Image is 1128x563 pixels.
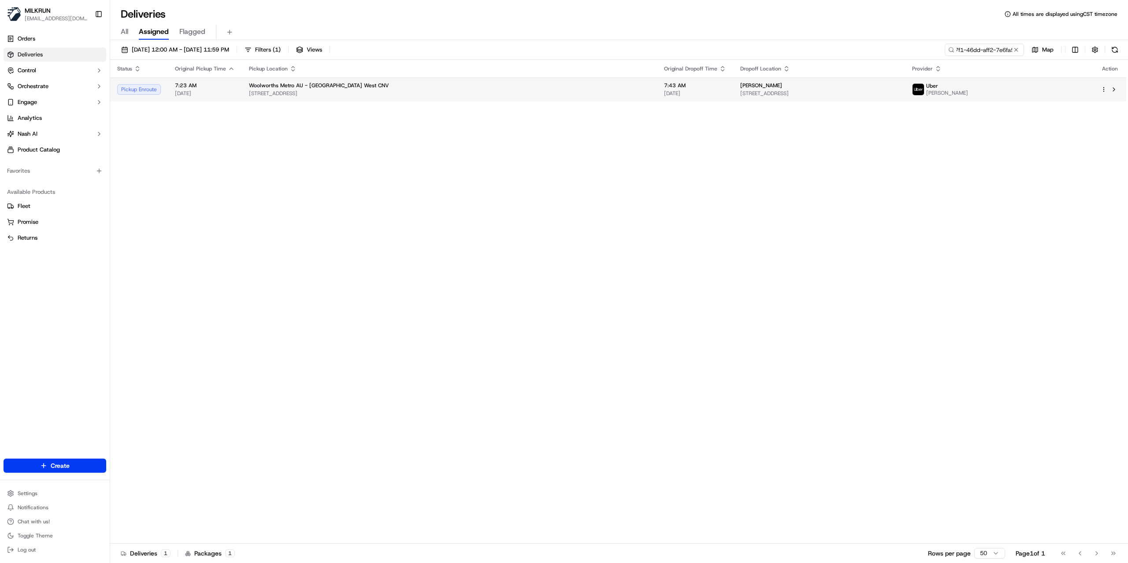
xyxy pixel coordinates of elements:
img: MILKRUN [7,7,21,21]
span: Product Catalog [18,146,60,154]
div: 1 [161,549,171,557]
button: Log out [4,544,106,556]
span: Status [117,65,132,72]
span: Toggle Theme [18,532,53,539]
div: Favorites [4,164,106,178]
span: Provider [912,65,933,72]
span: [DATE] 12:00 AM - [DATE] 11:59 PM [132,46,229,54]
span: ( 1 ) [273,46,281,54]
h1: Deliveries [121,7,166,21]
button: Returns [4,231,106,245]
span: Map [1042,46,1054,54]
a: Promise [7,218,103,226]
p: Rows per page [928,549,971,558]
button: Control [4,63,106,78]
span: [PERSON_NAME] [740,82,782,89]
div: Deliveries [121,549,171,558]
span: All [121,26,128,37]
button: [EMAIL_ADDRESS][DOMAIN_NAME] [25,15,88,22]
span: Create [51,461,70,470]
img: uber-new-logo.jpeg [913,84,924,95]
a: Deliveries [4,48,106,62]
span: Chat with us! [18,518,50,525]
button: Settings [4,487,106,500]
button: Promise [4,215,106,229]
input: Type to search [945,44,1024,56]
span: 7:23 AM [175,82,235,89]
span: All times are displayed using CST timezone [1013,11,1117,18]
span: Filters [255,46,281,54]
div: 1 [225,549,235,557]
div: Page 1 of 1 [1016,549,1045,558]
span: Promise [18,218,38,226]
button: Fleet [4,199,106,213]
span: Notifications [18,504,48,511]
a: Product Catalog [4,143,106,157]
button: Notifications [4,501,106,514]
button: Filters(1) [241,44,285,56]
button: Toggle Theme [4,530,106,542]
span: [PERSON_NAME] [926,89,968,96]
span: Fleet [18,202,30,210]
span: Woolworths Metro AU - [GEOGRAPHIC_DATA] West CNV [249,82,389,89]
span: Log out [18,546,36,553]
span: [STREET_ADDRESS] [249,90,650,97]
span: Original Pickup Time [175,65,226,72]
a: Fleet [7,202,103,210]
span: Uber [926,82,938,89]
div: Packages [185,549,235,558]
button: Map [1028,44,1057,56]
span: Flagged [179,26,205,37]
span: Nash AI [18,130,37,138]
button: Chat with us! [4,515,106,528]
span: Orchestrate [18,82,48,90]
span: Assigned [139,26,169,37]
a: Analytics [4,111,106,125]
button: Nash AI [4,127,106,141]
span: Deliveries [18,51,43,59]
span: [STREET_ADDRESS] [740,90,898,97]
span: Control [18,67,36,74]
span: Engage [18,98,37,106]
button: Engage [4,95,106,109]
a: Returns [7,234,103,242]
span: Dropoff Location [740,65,781,72]
button: MILKRUN [25,6,51,15]
span: Analytics [18,114,42,122]
span: [DATE] [175,90,235,97]
span: [DATE] [664,90,726,97]
span: 7:43 AM [664,82,726,89]
div: Action [1101,65,1119,72]
button: Orchestrate [4,79,106,93]
span: Original Dropoff Time [664,65,717,72]
a: Orders [4,32,106,46]
span: Pickup Location [249,65,288,72]
span: Returns [18,234,37,242]
button: MILKRUNMILKRUN[EMAIL_ADDRESS][DOMAIN_NAME] [4,4,91,25]
button: [DATE] 12:00 AM - [DATE] 11:59 PM [117,44,233,56]
button: Refresh [1109,44,1121,56]
div: Available Products [4,185,106,199]
span: Orders [18,35,35,43]
button: Views [292,44,326,56]
span: Settings [18,490,37,497]
button: Create [4,459,106,473]
span: Views [307,46,322,54]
